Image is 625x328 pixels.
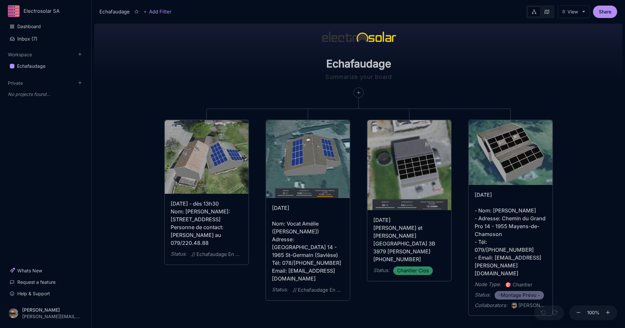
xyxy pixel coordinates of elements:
[373,216,445,263] div: [DATE] [PERSON_NAME] et [PERSON_NAME][GEOGRAPHIC_DATA] 3B 3979 [PERSON_NAME] [PHONE_NUMBER]
[475,191,547,277] div: [DATE] - Nom: [PERSON_NAME] - Adresse: Chemin du Grand Pro 14 - 1955 Mayens-de-Chamoson - Tél: 07...
[319,26,398,49] img: icon
[292,286,343,294] span: .// Echafaudage En Place \\.
[272,286,288,294] div: Status :
[8,5,83,17] button: Electrosolar SA
[397,267,429,275] span: Chantier Clos
[6,86,85,102] div: Private
[24,8,73,14] div: Electrosolar SA
[164,119,249,265] div: stacked cover[DATE] - dès 13h30 Nom: [PERSON_NAME]: [STREET_ADDRESS] Personne de contact: [PERSON...
[171,250,187,258] div: Status :
[366,119,452,282] div: stacked cover[DATE] [PERSON_NAME] et [PERSON_NAME][GEOGRAPHIC_DATA] 3B 3979 [PERSON_NAME] [PHONE_...
[6,33,85,45] button: Inbox (7)
[505,282,513,288] i: 🎯
[8,80,23,86] button: Private
[266,120,350,198] img: stacked cover
[475,281,501,288] div: Node Type :
[272,204,344,282] div: [DATE] Nom: Vocat Amélie ([PERSON_NAME]) Adresse: [GEOGRAPHIC_DATA] 14 - 1965 St-Germain (Savièse...
[567,9,578,14] div: View
[22,314,80,319] div: [PERSON_NAME][EMAIL_ADDRESS][PERSON_NAME][DOMAIN_NAME]
[147,8,172,16] span: Add Filter
[6,88,85,100] div: No projects found...
[22,307,80,312] div: [PERSON_NAME]
[99,8,130,16] div: Echafaudage
[171,200,243,247] div: [DATE] - dès 13h30 Nom: [PERSON_NAME]: [STREET_ADDRESS] Personne de contact: [PERSON_NAME] au 079...
[6,58,85,75] div: Workspace
[518,301,547,309] div: [PERSON_NAME]
[165,120,248,194] img: stacked cover
[6,60,85,72] a: Echafaudage
[6,60,85,73] div: Echafaudage
[6,303,85,323] button: [PERSON_NAME][PERSON_NAME][EMAIL_ADDRESS][PERSON_NAME][DOMAIN_NAME]
[373,266,389,274] div: Status :
[593,6,617,18] button: Share
[143,8,172,16] button: Add Filter
[475,291,491,299] div: Status :
[367,120,451,210] img: stacked cover
[6,287,85,300] a: Help & Support
[6,276,85,288] a: Request a feature
[17,62,45,70] div: Echafaudage
[8,52,32,57] button: Workspace
[585,305,601,320] button: 100%
[498,291,540,299] span: -Montage Prévu -
[191,250,241,258] span: .// Echafaudage En Place \\.
[505,281,532,289] span: Chantier
[6,20,85,33] a: Dashboard
[6,264,85,277] a: Whats New
[468,119,553,316] div: stacked cover[DATE] - Nom: [PERSON_NAME] - Adresse: Chemin du Grand Pro 14 - 1955 Mayens-de-Chamo...
[558,6,590,18] button: View
[265,119,351,301] div: stacked cover[DATE] Nom: Vocat Amélie ([PERSON_NAME]) Adresse: [GEOGRAPHIC_DATA] 14 - 1965 St-Ger...
[469,120,552,185] img: stacked cover
[475,301,507,309] div: Collaborators :
[282,5,435,98] div: icon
